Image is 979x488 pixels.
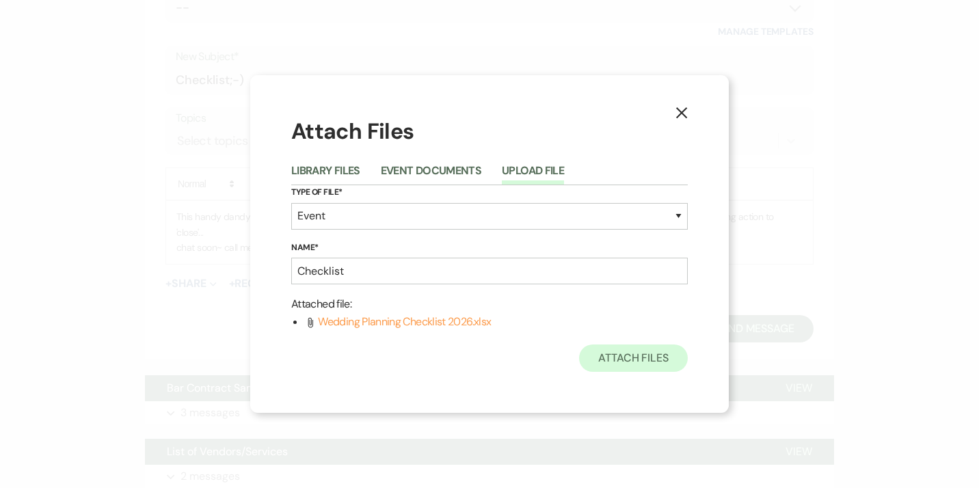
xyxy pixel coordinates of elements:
[291,295,688,313] p: Attached file :
[502,165,564,185] button: Upload File
[291,116,688,147] h1: Attach Files
[291,185,688,200] label: Type of File*
[318,314,491,329] span: Wedding Planning Checklist 2026.xlsx
[291,165,360,185] button: Library Files
[381,165,481,185] button: Event Documents
[579,344,688,372] button: Attach Files
[291,241,688,256] label: Name*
